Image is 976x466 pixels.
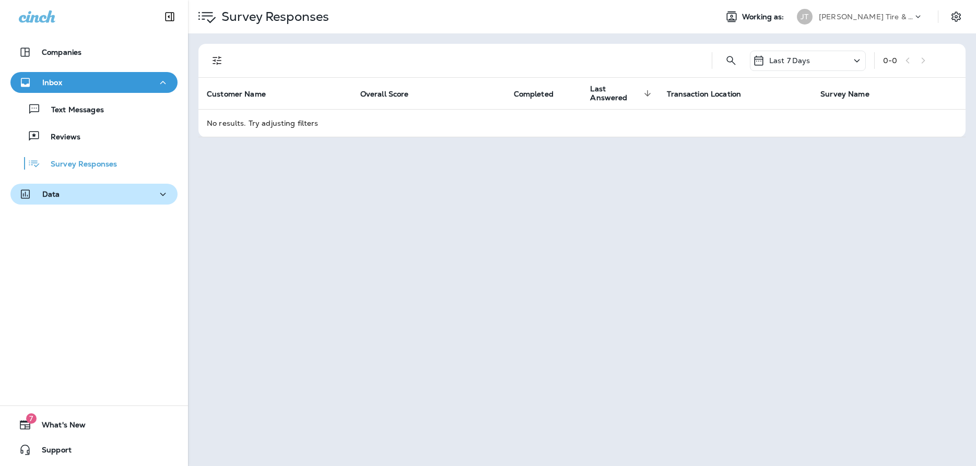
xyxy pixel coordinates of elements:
[26,413,37,424] span: 7
[31,421,86,433] span: What's New
[10,42,178,63] button: Companies
[42,190,60,198] p: Data
[42,78,62,87] p: Inbox
[10,439,178,460] button: Support
[207,90,266,99] span: Customer Name
[820,90,869,99] span: Survey Name
[820,89,883,99] span: Survey Name
[721,50,742,71] button: Search Survey Responses
[742,13,786,21] span: Working as:
[217,9,329,25] p: Survey Responses
[769,56,810,65] p: Last 7 Days
[40,160,117,170] p: Survey Responses
[10,184,178,205] button: Data
[40,133,80,142] p: Reviews
[947,7,966,26] button: Settings
[514,90,554,99] span: Completed
[360,90,409,99] span: Overall Score
[10,414,178,435] button: 7What's New
[819,13,913,21] p: [PERSON_NAME] Tire & Auto
[31,446,72,458] span: Support
[207,50,228,71] button: Filters
[667,89,755,99] span: Transaction Location
[590,85,641,102] span: Last Answered
[514,89,567,99] span: Completed
[155,6,184,27] button: Collapse Sidebar
[207,89,279,99] span: Customer Name
[667,90,741,99] span: Transaction Location
[883,56,897,65] div: 0 - 0
[10,125,178,147] button: Reviews
[797,9,813,25] div: JT
[10,152,178,174] button: Survey Responses
[198,109,966,137] td: No results. Try adjusting filters
[10,98,178,120] button: Text Messages
[360,89,422,99] span: Overall Score
[41,105,104,115] p: Text Messages
[10,72,178,93] button: Inbox
[42,48,81,56] p: Companies
[590,85,654,102] span: Last Answered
